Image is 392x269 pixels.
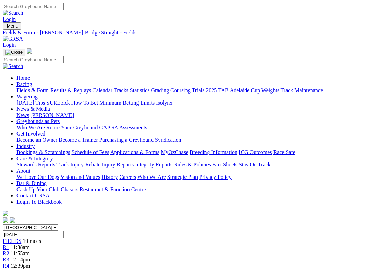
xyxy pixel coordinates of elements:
a: Track Maintenance [281,87,323,93]
a: Race Safe [273,149,295,155]
a: Integrity Reports [135,162,172,168]
span: 11:38am [11,244,30,250]
img: twitter.svg [10,217,15,223]
a: Home [16,75,30,81]
a: Bookings & Scratchings [16,149,70,155]
span: 12:39pm [11,263,30,269]
button: Toggle navigation [3,22,21,30]
a: Applications & Forms [110,149,159,155]
div: Greyhounds as Pets [16,125,389,131]
a: Bar & Dining [16,180,47,186]
a: Chasers Restaurant & Function Centre [61,186,146,192]
img: Search [3,10,23,16]
a: Careers [119,174,136,180]
span: 10 races [23,238,41,244]
img: logo-grsa-white.png [3,211,8,216]
a: Calendar [92,87,112,93]
a: News & Media [16,106,50,112]
input: Search [3,3,64,10]
span: Menu [7,23,18,29]
a: R4 [3,263,9,269]
a: [DATE] Tips [16,100,45,106]
a: Strategic Plan [167,174,198,180]
span: 11:55am [11,250,30,256]
a: Privacy Policy [199,174,232,180]
a: Injury Reports [102,162,134,168]
a: Vision and Values [60,174,100,180]
a: Weights [261,87,279,93]
a: Get Involved [16,131,45,137]
a: Fact Sheets [212,162,237,168]
a: Tracks [114,87,128,93]
a: Fields & Form - [PERSON_NAME] Bridge Straight - Fields [3,30,389,36]
a: News [16,112,29,118]
a: ICG Outcomes [239,149,272,155]
div: Racing [16,87,389,94]
div: News & Media [16,112,389,118]
button: Toggle navigation [3,49,25,56]
a: Who We Are [16,125,45,130]
div: Bar & Dining [16,186,389,193]
div: About [16,174,389,180]
a: [PERSON_NAME] [30,112,74,118]
a: Trials [192,87,204,93]
a: Isolynx [156,100,172,106]
a: FIELDS [3,238,21,244]
a: Industry [16,143,35,149]
a: Minimum Betting Limits [99,100,155,106]
a: Wagering [16,94,38,99]
a: Schedule of Fees [71,149,109,155]
a: Stay On Track [239,162,270,168]
a: R1 [3,244,9,250]
a: Grading [151,87,169,93]
a: Stewards Reports [16,162,55,168]
a: Coursing [170,87,191,93]
a: Greyhounds as Pets [16,118,60,124]
img: GRSA [3,36,23,42]
a: We Love Our Dogs [16,174,59,180]
a: How To Bet [71,100,98,106]
input: Select date [3,231,64,238]
input: Search [3,56,64,63]
a: Cash Up Your Club [16,186,59,192]
a: Syndication [155,137,181,143]
a: Breeding Information [190,149,237,155]
a: Fields & Form [16,87,49,93]
a: Login [3,42,16,48]
a: Contact GRSA [16,193,49,198]
a: Retire Your Greyhound [46,125,98,130]
a: Care & Integrity [16,155,53,161]
img: Close [5,50,23,55]
a: GAP SA Assessments [99,125,147,130]
a: Statistics [130,87,150,93]
a: Who We Are [137,174,166,180]
a: Purchasing a Greyhound [99,137,154,143]
a: SUREpick [46,100,70,106]
a: Become a Trainer [59,137,98,143]
a: Track Injury Rebate [56,162,100,168]
a: Login [3,16,16,22]
a: R2 [3,250,9,256]
img: Search [3,63,23,69]
a: Login To Blackbook [16,199,62,205]
img: logo-grsa-white.png [27,48,32,54]
a: Results & Replays [50,87,91,93]
div: Care & Integrity [16,162,389,168]
a: Racing [16,81,32,87]
div: Wagering [16,100,389,106]
div: Industry [16,149,389,155]
a: 2025 TAB Adelaide Cup [206,87,260,93]
span: 12:14pm [11,257,30,262]
a: Become an Owner [16,137,57,143]
a: R3 [3,257,9,262]
a: History [101,174,118,180]
a: MyOzChase [161,149,188,155]
div: Get Involved [16,137,389,143]
a: About [16,168,30,174]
